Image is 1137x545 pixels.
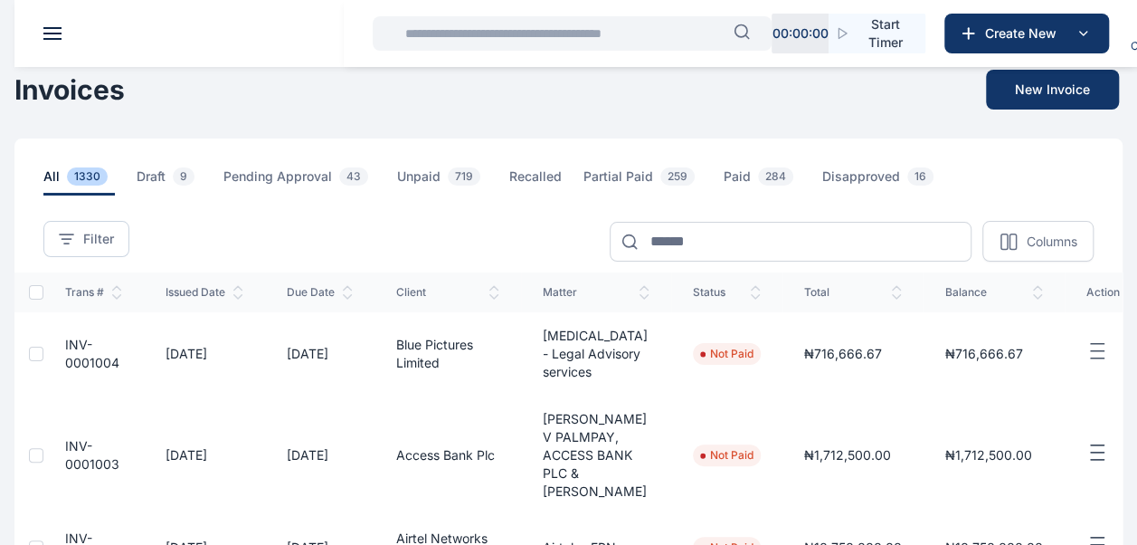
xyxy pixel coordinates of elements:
span: Unpaid [397,167,488,196]
span: ₦1,712,500.00 [945,447,1032,463]
span: 284 [758,167,793,186]
span: 9 [173,167,194,186]
span: ₦716,666.67 [945,346,1023,361]
span: 259 [660,167,695,186]
a: INV-0001003 [65,438,119,472]
span: Create New [978,24,1072,43]
button: Start Timer [829,14,925,53]
a: Unpaid719 [397,167,509,196]
span: ₦1,712,500.00 [804,447,891,463]
a: Recalled [509,167,583,196]
a: Disapproved16 [822,167,962,196]
span: Recalled [509,167,562,196]
p: 00 : 00 : 00 [772,24,828,43]
li: Not Paid [700,448,753,463]
span: Draft [137,167,202,196]
span: Pending Approval [223,167,375,196]
a: Draft9 [137,167,223,196]
span: All [43,167,115,196]
td: [PERSON_NAME] V PALMPAY, ACCESS BANK PLC & [PERSON_NAME] [521,396,671,515]
td: [MEDICAL_DATA] - Legal Advisory services [521,312,671,396]
span: Trans # [65,285,122,300]
span: 43 [339,167,368,186]
span: Disapproved [822,167,941,196]
a: Partial Paid259 [583,167,724,196]
button: Columns [982,221,1094,262]
span: 16 [907,167,933,186]
a: Paid284 [724,167,822,196]
button: Filter [43,221,129,257]
span: Paid [724,167,801,196]
span: Matter [543,285,649,300]
a: Pending Approval43 [223,167,397,196]
li: Not Paid [700,347,753,361]
span: Partial Paid [583,167,702,196]
td: Blue Pictures Limited [374,312,521,396]
span: 1330 [67,167,108,186]
span: issued date [166,285,243,300]
a: INV-0001004 [65,337,119,370]
td: [DATE] [144,312,265,396]
a: All1330 [43,167,137,196]
span: Filter [83,230,114,248]
span: Due Date [287,285,353,300]
h1: Invoices [14,73,125,106]
span: status [693,285,761,300]
p: Columns [1026,233,1076,251]
button: New Invoice [986,70,1119,110]
span: client [396,285,499,300]
td: [DATE] [144,396,265,515]
span: Start Timer [860,15,911,52]
span: 719 [448,167,480,186]
td: [DATE] [265,396,374,515]
span: total [804,285,902,300]
td: [DATE] [265,312,374,396]
span: balance [945,285,1043,300]
span: ₦716,666.67 [804,346,882,361]
td: Access Bank Plc [374,396,521,515]
button: Create New [944,14,1109,53]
